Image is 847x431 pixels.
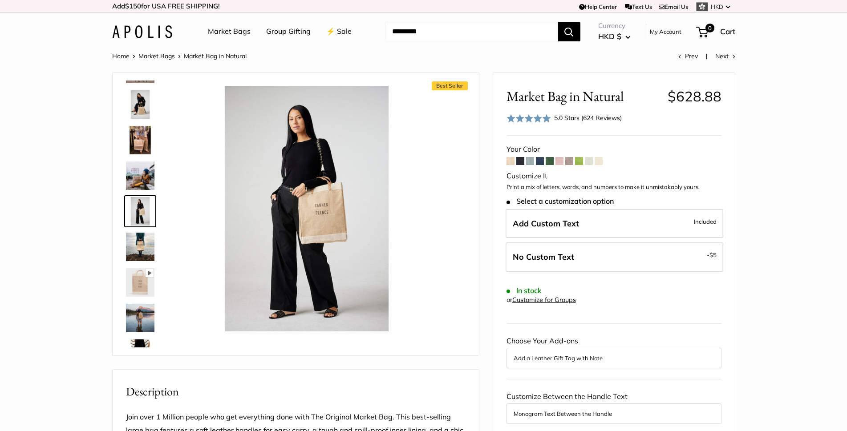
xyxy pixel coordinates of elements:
[124,266,156,298] a: Market Bag in Natural
[126,268,154,297] img: Market Bag in Natural
[126,90,154,119] img: Market Bag in Natural
[112,25,172,38] img: Apolis
[126,383,466,400] h2: Description
[507,183,721,192] p: Print a mix of letters, words, and numbers to make it unmistakably yours.
[694,216,717,227] span: Included
[625,3,652,10] a: Text Us
[650,26,681,37] a: My Account
[707,250,717,260] span: -
[579,3,617,10] a: Help Center
[715,52,735,60] a: Next
[208,25,251,38] a: Market Bags
[326,25,352,38] a: ⚡️ Sale
[514,353,714,363] button: Add a Leather Gift Tag with Note
[266,25,311,38] a: Group Gifting
[126,304,154,332] img: Market Bag in Natural
[506,209,723,238] label: Add Custom Text
[678,52,698,60] a: Prev
[124,302,156,334] a: Market Bag in Natural
[711,3,723,10] span: HKD
[554,113,622,123] div: 5.0 Stars (624 Reviews)
[507,294,576,306] div: or
[506,242,723,272] label: Leave Blank
[668,88,721,105] span: $628.88
[507,169,721,183] div: Customize It
[124,160,156,192] a: Market Bag in Natural
[598,29,631,44] button: HKD $
[507,286,542,295] span: In stock
[598,20,631,32] span: Currency
[507,390,721,424] div: Customize Between the Handle Text
[124,231,156,263] a: Market Bag in Natural
[709,251,717,258] span: $5
[659,3,688,10] a: Email Us
[112,52,130,60] a: Home
[507,334,721,368] div: Choose Your Add-ons
[507,143,721,156] div: Your Color
[124,124,156,156] a: Market Bag in Natural
[697,24,735,39] a: 0 Cart
[124,89,156,121] a: Market Bag in Natural
[513,218,579,229] span: Add Custom Text
[138,52,175,60] a: Market Bags
[514,408,714,419] button: Monogram Text Between the Handle
[507,112,622,125] div: 5.0 Stars (624 Reviews)
[507,88,661,105] span: Market Bag in Natural
[720,27,735,36] span: Cart
[112,50,247,62] nav: Breadcrumb
[183,86,429,331] img: Market Bag in Natural
[705,24,714,32] span: 0
[507,197,614,205] span: Select a customization option
[126,339,154,368] img: Market Bag in Natural
[126,233,154,261] img: Market Bag in Natural
[598,32,621,41] span: HKD $
[126,126,154,154] img: Market Bag in Natural
[124,195,156,227] a: Market Bag in Natural
[432,81,468,90] span: Best Seller
[124,338,156,370] a: Market Bag in Natural
[558,22,580,41] button: Search
[126,161,154,190] img: Market Bag in Natural
[385,22,558,41] input: Search...
[184,52,247,60] span: Market Bag in Natural
[513,252,574,262] span: No Custom Text
[512,296,576,304] a: Customize for Groups
[126,197,154,226] img: Market Bag in Natural
[125,2,141,10] span: $150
